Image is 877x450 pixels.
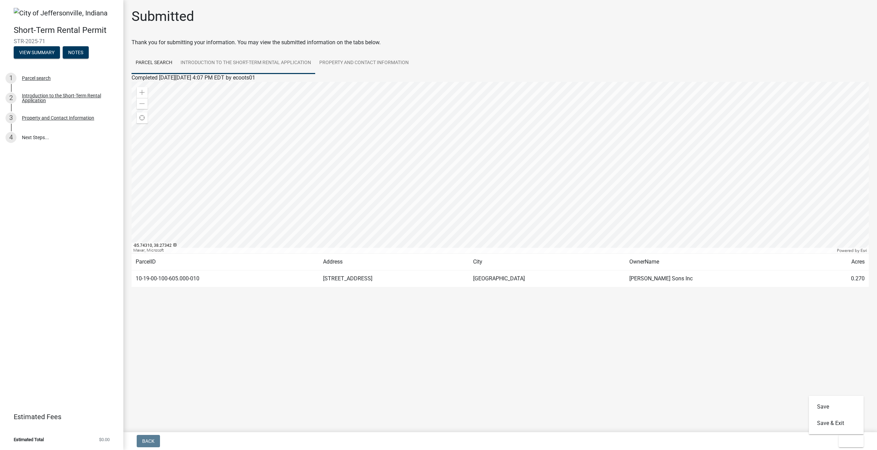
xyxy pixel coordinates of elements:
div: Introduction to the Short-Term Rental Application [22,93,112,103]
div: Powered by [835,248,869,253]
wm-modal-confirm: Summary [14,50,60,56]
a: Introduction to the Short-Term Rental Application [176,52,315,74]
td: Acres [812,254,869,270]
span: $0.00 [99,437,110,442]
wm-modal-confirm: Notes [63,50,89,56]
span: Completed [DATE][DATE] 4:07 PM EDT by ecoots01 [132,74,255,81]
div: Zoom out [137,98,148,109]
div: Find my location [137,112,148,123]
td: 10-19-00-100-605.000-010 [132,270,319,287]
h4: Short-Term Rental Permit [14,25,118,35]
a: Estimated Fees [5,410,112,424]
span: STR-2025-71 [14,38,110,45]
h1: Submitted [132,8,194,25]
td: 0.270 [812,270,869,287]
span: Estimated Total [14,437,44,442]
button: Notes [63,46,89,59]
div: Maxar, Microsoft [132,248,835,253]
div: 2 [5,93,16,104]
td: City [469,254,625,270]
div: 3 [5,112,16,123]
span: Back [142,438,155,444]
a: Property and Contact Information [315,52,413,74]
td: [PERSON_NAME] Sons Inc [625,270,812,287]
a: Parcel search [132,52,176,74]
td: Address [319,254,469,270]
img: City of Jeffersonville, Indiana [14,8,108,18]
span: Exit [844,438,854,444]
button: Save & Exit [809,415,864,431]
div: Thank you for submitting your information. You may view the submitted information on the tabs below. [132,38,869,47]
td: OwnerName [625,254,812,270]
button: Back [137,435,160,447]
button: Exit [839,435,864,447]
button: View Summary [14,46,60,59]
div: Exit [809,396,864,434]
div: Zoom in [137,87,148,98]
div: 1 [5,73,16,84]
a: Esri [861,248,867,253]
div: Property and Contact Information [22,115,94,120]
button: Save [809,399,864,415]
div: 4 [5,132,16,143]
td: [GEOGRAPHIC_DATA] [469,270,625,287]
div: Parcel search [22,76,51,81]
td: [STREET_ADDRESS] [319,270,469,287]
td: ParcelID [132,254,319,270]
